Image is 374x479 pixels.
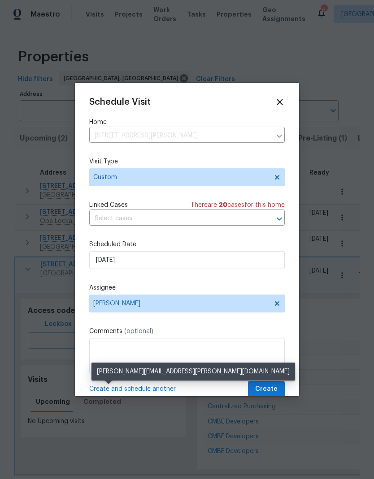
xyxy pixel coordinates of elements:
label: Visit Type [89,157,285,166]
input: M/D/YYYY [89,251,285,269]
button: Open [273,213,286,225]
span: 20 [219,202,227,208]
label: Assignee [89,283,285,292]
span: Schedule Visit [89,98,151,107]
span: Custom [93,173,268,182]
label: Scheduled Date [89,240,285,249]
label: Home [89,118,285,127]
button: Create [248,381,285,398]
div: [PERSON_NAME][EMAIL_ADDRESS][PERSON_NAME][DOMAIN_NAME] [91,363,295,381]
span: There are case s for this home [191,201,285,210]
label: Comments [89,327,285,336]
span: [PERSON_NAME] [93,300,269,307]
span: Create [255,384,278,395]
span: (optional) [124,328,153,334]
input: Select cases [89,212,260,226]
input: Enter in an address [89,129,271,143]
span: Create and schedule another [89,385,176,393]
span: Close [275,97,285,107]
span: Linked Cases [89,201,128,210]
